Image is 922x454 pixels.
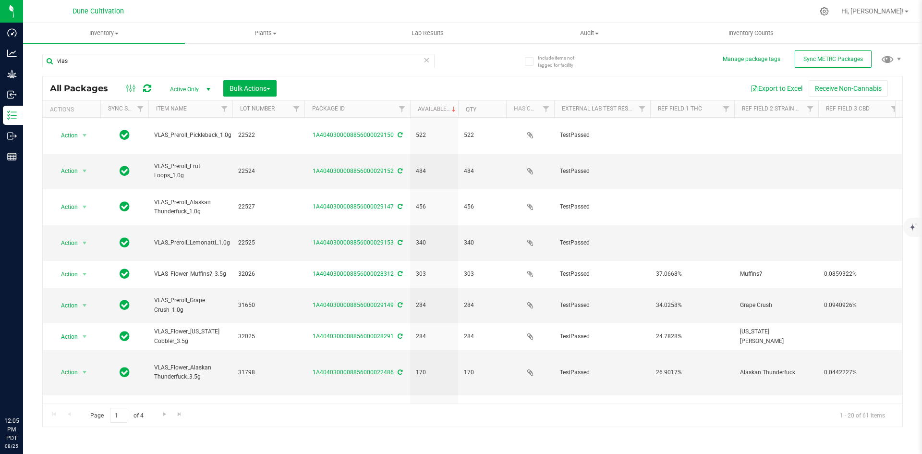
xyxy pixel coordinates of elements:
[42,54,435,68] input: Search Package ID, Item Name, SKU, Lot or Part Number...
[223,80,277,97] button: Bulk Actions
[562,105,637,112] a: External Lab Test Result
[394,101,410,117] a: Filter
[832,408,893,422] span: 1 - 20 of 61 items
[656,301,728,310] span: 34.0258%
[4,442,19,450] p: 08/25
[740,368,813,377] span: Alaskan Thunderfuck
[464,301,500,310] span: 284
[154,270,227,279] span: VLAS_Flower_Muffins?_3.5g
[396,203,402,210] span: Sync from Compliance System
[824,301,897,310] span: 0.0940926%
[7,49,17,58] inline-svg: Analytics
[23,29,185,37] span: Inventory
[313,132,394,138] a: 1A4040300008856000029150
[886,101,902,117] a: Filter
[120,298,130,312] span: In Sync
[154,238,230,247] span: VLAS_Preroll_Lemonatti_1.0g
[464,131,500,140] span: 522
[23,23,185,43] a: Inventory
[560,167,644,176] span: TestPassed
[560,270,644,279] span: TestPassed
[52,330,78,344] span: Action
[79,236,91,250] span: select
[154,162,227,180] span: VLAS_Preroll_Frut Loops_1.0g
[7,152,17,161] inline-svg: Reports
[120,200,130,213] span: In Sync
[154,363,227,381] span: VLAS_Flower_Alaskan Thunderfuck_3.5g
[396,132,402,138] span: Sync from Compliance System
[396,333,402,340] span: Sync from Compliance System
[416,332,452,341] span: 284
[416,131,452,140] span: 522
[7,69,17,79] inline-svg: Grow
[396,369,402,376] span: Sync from Compliance System
[313,333,394,340] a: 1A4040300008856000028291
[238,368,299,377] span: 31798
[656,270,728,279] span: 37.0668%
[133,101,148,117] a: Filter
[7,28,17,37] inline-svg: Dashboard
[154,327,227,345] span: VLAS_Flower_[US_STATE] Cobbler_3.5g
[560,301,644,310] span: TestPassed
[79,330,91,344] span: select
[418,106,458,112] a: Available
[238,131,299,140] span: 22522
[313,270,394,277] a: 1A4040300008856000028312
[313,203,394,210] a: 1A4040300008856000029147
[742,105,812,112] a: Ref Field 2 Strain Name
[313,239,394,246] a: 1A4040300008856000029153
[560,238,644,247] span: TestPassed
[240,105,275,112] a: Lot Number
[538,54,586,69] span: Include items not tagged for facility
[396,168,402,174] span: Sync from Compliance System
[52,200,78,214] span: Action
[154,296,227,314] span: VLAS_Preroll_Grape Crush_1.0g
[723,55,780,63] button: Manage package tags
[396,270,402,277] span: Sync from Compliance System
[185,29,346,37] span: Plants
[108,105,145,112] a: Sync Status
[185,23,347,43] a: Plants
[656,332,728,341] span: 24.7828%
[740,301,813,310] span: Grape Crush
[740,270,813,279] span: Muffins?
[560,131,644,140] span: TestPassed
[238,167,299,176] span: 22524
[4,417,19,442] p: 12:05 PM PDT
[217,101,232,117] a: Filter
[464,202,500,211] span: 456
[7,110,17,120] inline-svg: Inventory
[110,408,127,423] input: 1
[7,131,17,141] inline-svg: Outbound
[740,327,813,345] span: [US_STATE][PERSON_NAME]
[824,270,897,279] span: 0.0859322%
[50,106,97,113] div: Actions
[560,332,644,341] span: TestPassed
[656,368,728,377] span: 26.9017%
[744,80,809,97] button: Export to Excel
[238,270,299,279] span: 32026
[509,29,670,37] span: Audit
[464,368,500,377] span: 170
[79,299,91,312] span: select
[658,105,702,112] a: Ref Field 1 THC
[509,23,670,43] a: Audit
[718,101,734,117] a: Filter
[802,101,818,117] a: Filter
[79,268,91,281] span: select
[803,56,863,62] span: Sync METRC Packages
[154,198,227,216] span: VLAS_Preroll_Alaskan Thunderfuck_1.0g
[423,54,430,66] span: Clear
[52,236,78,250] span: Action
[416,301,452,310] span: 284
[52,164,78,178] span: Action
[238,202,299,211] span: 22527
[238,332,299,341] span: 32025
[634,101,650,117] a: Filter
[289,101,304,117] a: Filter
[824,368,897,377] span: 0.0442227%
[52,299,78,312] span: Action
[313,168,394,174] a: 1A4040300008856000029152
[158,408,171,421] a: Go to the next page
[506,101,554,118] th: Has COA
